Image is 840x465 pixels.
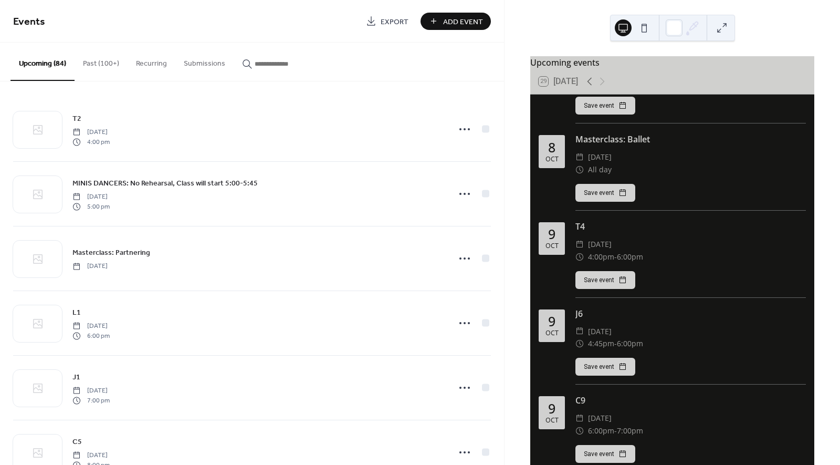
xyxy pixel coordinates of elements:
[588,325,612,338] span: [DATE]
[72,322,110,331] span: [DATE]
[575,163,584,176] div: ​
[548,228,555,241] div: 9
[545,156,559,163] div: Oct
[72,112,81,125] a: T2
[575,220,806,233] div: T4
[545,330,559,337] div: Oct
[575,251,584,263] div: ​
[575,238,584,251] div: ​
[13,12,45,32] span: Events
[575,325,584,338] div: ​
[548,315,555,328] div: 9
[575,337,584,350] div: ​
[72,451,110,460] span: [DATE]
[443,16,483,27] span: Add Event
[575,184,635,202] button: Save event
[358,13,416,30] a: Export
[548,141,555,154] div: 8
[575,394,806,407] div: C9
[575,445,635,463] button: Save event
[72,371,80,383] a: J1
[614,337,617,350] span: -
[175,43,234,80] button: Submissions
[72,306,81,318] a: L1
[575,412,584,425] div: ​
[588,337,614,350] span: 4:45pm
[10,43,75,81] button: Upcoming (84)
[548,402,555,415] div: 9
[72,262,108,271] span: [DATE]
[575,151,584,163] div: ​
[72,307,81,318] span: L1
[72,137,110,147] span: 4:00 pm
[617,425,643,437] span: 7:00pm
[72,396,110,405] span: 7:00 pm
[72,178,258,189] span: MINIS DANCERS: No Rehearsal, Class will start 5:00-5:45
[72,247,150,259] span: Masterclass: Partnering
[575,307,806,320] div: J6
[381,16,408,27] span: Export
[588,163,612,176] span: All day
[588,238,612,251] span: [DATE]
[75,43,128,80] button: Past (100+)
[545,417,559,424] div: Oct
[128,43,175,80] button: Recurring
[72,113,81,125] span: T2
[530,56,814,69] div: Upcoming events
[588,151,612,163] span: [DATE]
[72,386,110,396] span: [DATE]
[72,128,110,137] span: [DATE]
[588,412,612,425] span: [DATE]
[545,243,559,250] div: Oct
[72,437,82,448] span: C5
[421,13,491,30] button: Add Event
[614,425,617,437] span: -
[575,425,584,437] div: ​
[614,251,617,263] span: -
[617,251,643,263] span: 6:00pm
[588,251,614,263] span: 4:00pm
[575,358,635,376] button: Save event
[72,246,150,259] a: Masterclass: Partnering
[575,271,635,289] button: Save event
[72,372,80,383] span: J1
[617,337,643,350] span: 6:00pm
[72,436,82,448] a: C5
[72,331,110,340] span: 6:00 pm
[575,133,806,146] div: Masterclass: Ballet
[72,177,258,189] a: MINIS DANCERS: No Rehearsal, Class will start 5:00-5:45
[72,202,110,211] span: 5:00 pm
[588,425,614,437] span: 6:00pm
[72,192,110,202] span: [DATE]
[575,97,635,115] button: Save event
